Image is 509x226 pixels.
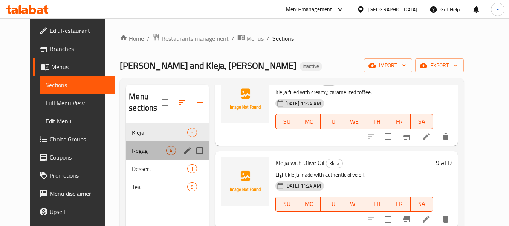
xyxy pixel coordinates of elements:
a: Edit Restaurant [33,22,115,40]
span: 5 [188,129,196,136]
a: Menus [237,34,264,43]
span: Choice Groups [50,135,109,144]
button: edit [182,145,193,156]
span: E [496,5,499,14]
nav: breadcrumb [120,34,464,43]
div: items [187,164,197,173]
button: WE [343,197,366,212]
img: Kleija with Toffee [221,75,269,123]
nav: Menu sections [126,120,209,199]
span: Dessert [132,164,187,173]
span: Branches [50,44,109,53]
button: FR [388,197,411,212]
span: [DATE] 11:24 AM [282,100,324,107]
span: [DATE] 11:24 AM [282,182,324,189]
div: items [187,182,197,191]
span: MO [301,116,318,127]
img: Kleija with Olive Oil [221,157,269,206]
span: Upsell [50,207,109,216]
a: Coupons [33,148,115,166]
span: Menus [51,62,109,71]
a: Menus [33,58,115,76]
span: WE [346,198,363,209]
button: delete [437,128,455,146]
span: 4 [167,147,175,154]
span: Edit Menu [46,117,109,126]
span: TU [324,116,340,127]
div: Regag4edit [126,141,209,160]
span: Kleja [132,128,187,137]
span: Inactive [300,63,322,69]
span: Kleja [326,159,342,168]
a: Edit menu item [422,132,431,141]
span: import [370,61,406,70]
button: TU [321,197,343,212]
span: Select all sections [157,94,173,110]
span: export [421,61,458,70]
button: Branch-specific-item [397,128,416,146]
button: SA [411,197,433,212]
span: Tea [132,182,187,191]
li: / [147,34,150,43]
span: Kleija with Olive Oil [275,157,324,168]
button: MO [298,114,321,129]
span: Sort sections [173,93,191,111]
h6: 9 AED [436,157,452,168]
span: Menu disclaimer [50,189,109,198]
button: SA [411,114,433,129]
span: SA [414,198,430,209]
span: Edit Restaurant [50,26,109,35]
button: WE [343,114,366,129]
a: Branches [33,40,115,58]
span: Menus [246,34,264,43]
button: import [364,58,412,72]
span: Coupons [50,153,109,162]
div: [GEOGRAPHIC_DATA] [368,5,417,14]
span: Sections [272,34,294,43]
a: Menu disclaimer [33,184,115,203]
a: Full Menu View [40,94,115,112]
li: / [267,34,269,43]
p: Kleija filled with creamy, caramelized toffee. [275,88,433,97]
span: FR [391,116,408,127]
h2: Menu sections [129,91,161,114]
span: TH [368,116,385,127]
div: Dessert1 [126,160,209,178]
div: Kleja [326,159,343,168]
span: WE [346,116,363,127]
span: 1 [188,165,196,172]
button: FR [388,114,411,129]
span: Sections [46,80,109,89]
button: TH [365,114,388,129]
p: Light kleija made with authentic olive oil. [275,170,433,180]
button: MO [298,197,321,212]
div: Menu-management [286,5,332,14]
span: SU [279,198,295,209]
span: SU [279,116,295,127]
button: TH [365,197,388,212]
button: export [415,58,464,72]
button: Add section [191,93,209,111]
span: Restaurants management [162,34,229,43]
button: TU [321,114,343,129]
a: Promotions [33,166,115,184]
button: SU [275,114,298,129]
span: Full Menu View [46,98,109,108]
div: Regag [132,146,166,155]
a: Upsell [33,203,115,221]
div: Tea9 [126,178,209,196]
button: SU [275,197,298,212]
span: Promotions [50,171,109,180]
span: FR [391,198,408,209]
div: Inactive [300,62,322,71]
span: 9 [188,183,196,191]
span: Select to update [380,129,396,145]
a: Restaurants management [153,34,229,43]
a: Choice Groups [33,130,115,148]
span: [PERSON_NAME] and Kleja, [PERSON_NAME] [120,57,297,74]
div: Kleja5 [126,123,209,141]
span: SA [414,116,430,127]
a: Sections [40,76,115,94]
